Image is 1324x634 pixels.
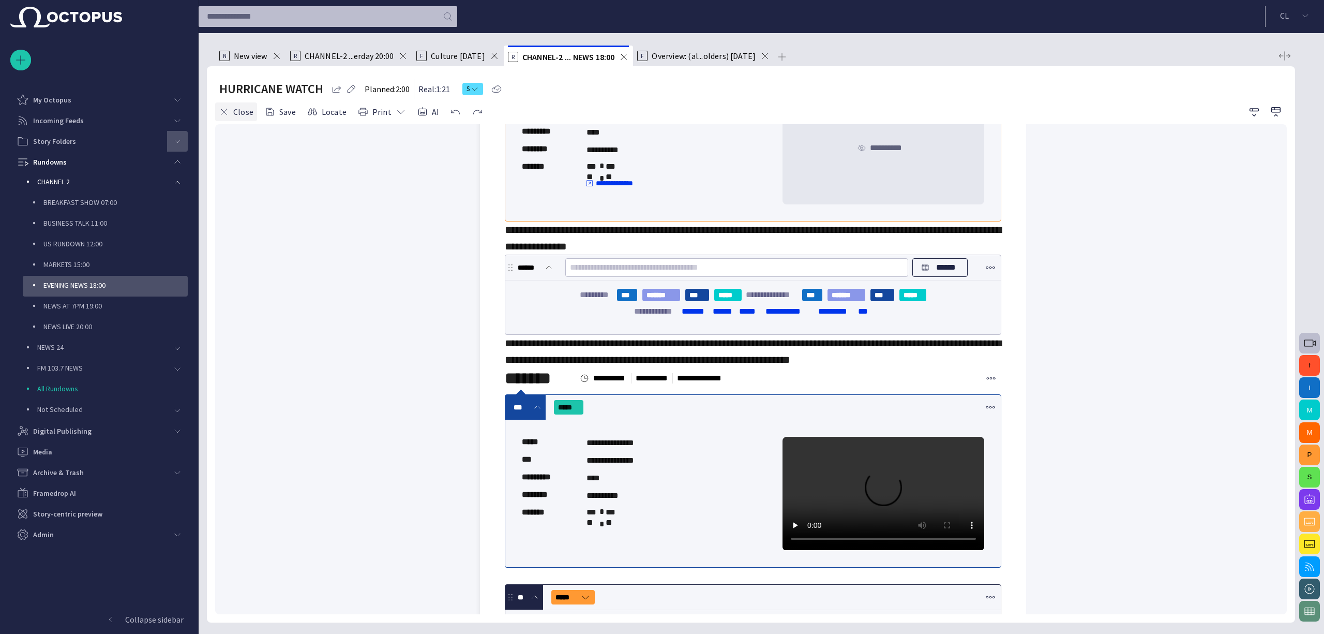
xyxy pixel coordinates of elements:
h2: HURRICANE WATCH [219,81,323,97]
div: EVENING NEWS 18:00 [23,276,188,297]
div: BUSINESS TALK 11:00 [23,214,188,234]
button: S [1299,467,1320,488]
span: S [467,84,471,94]
span: CHANNEL-2 ... NEWS 18:00 [522,52,615,62]
p: R [508,52,518,62]
p: My Octopus [33,95,71,105]
div: FCulture [DATE] [412,46,504,66]
div: FOverview: (al...olders) [DATE] [633,46,773,66]
p: All Rundowns [37,384,188,394]
p: NEWS LIVE 20:00 [43,321,188,332]
p: MARKETS 15:00 [43,259,188,270]
button: S [462,80,483,98]
p: Archive & Trash [33,467,84,478]
p: NEWS 24 [37,342,167,352]
div: Media [10,441,188,462]
p: Collapse sidebar [125,613,184,626]
p: Real: 1:21 [418,83,450,95]
p: Planned: 2:00 [365,83,410,95]
div: RCHANNEL-2 ... NEWS 18:00 [504,46,634,66]
button: Save [261,102,299,121]
p: F [637,51,648,61]
p: R [290,51,300,61]
p: BREAKFAST SHOW 07:00 [43,197,188,208]
p: N [219,51,230,61]
p: Media [33,447,52,457]
div: NEWS AT 7PM 19:00 [23,297,188,317]
span: CHANNEL-2 ...erday 20:00 [305,51,394,61]
div: NNew view [215,46,286,66]
div: RCHANNEL-2 ...erday 20:00 [286,46,413,66]
div: Framedrop AI [10,483,188,504]
button: Print [354,102,410,121]
button: CL [1272,6,1318,25]
p: C L [1280,9,1289,22]
p: EVENING NEWS 18:00 [43,280,188,290]
button: I [1299,377,1320,398]
button: Locate [304,102,350,121]
p: CHANNEL 2 [37,176,167,187]
p: Digital Publishing [33,426,92,436]
p: BUSINESS TALK 11:00 [43,218,188,228]
button: Close [215,102,257,121]
p: Rundowns [33,157,67,167]
p: US RUNDOWN 12:00 [43,239,188,249]
ul: main menu [10,90,188,545]
p: NEWS AT 7PM 19:00 [43,301,188,311]
p: Framedrop AI [33,488,76,498]
p: Story-centric preview [33,509,102,519]
button: P [1299,445,1320,465]
div: All Rundowns [17,379,188,400]
img: Octopus News Room [10,7,122,27]
button: f [1299,355,1320,376]
p: Story Folders [33,136,76,146]
p: Admin [33,529,54,540]
p: FM 103.7 NEWS [37,363,167,373]
button: M [1299,422,1320,443]
button: Collapse sidebar [10,609,188,630]
p: Not Scheduled [37,404,167,415]
p: Incoming Feeds [33,115,84,126]
div: MARKETS 15:00 [23,255,188,276]
div: Story-centric preview [10,504,188,524]
div: NEWS LIVE 20:00 [23,317,188,338]
span: New view [234,51,267,61]
button: AI [414,102,443,121]
span: Culture [DATE] [431,51,485,61]
div: US RUNDOWN 12:00 [23,234,188,255]
button: M [1299,400,1320,420]
span: Overview: (al...olders) [DATE] [652,51,756,61]
div: BREAKFAST SHOW 07:00 [23,193,188,214]
p: F [416,51,427,61]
